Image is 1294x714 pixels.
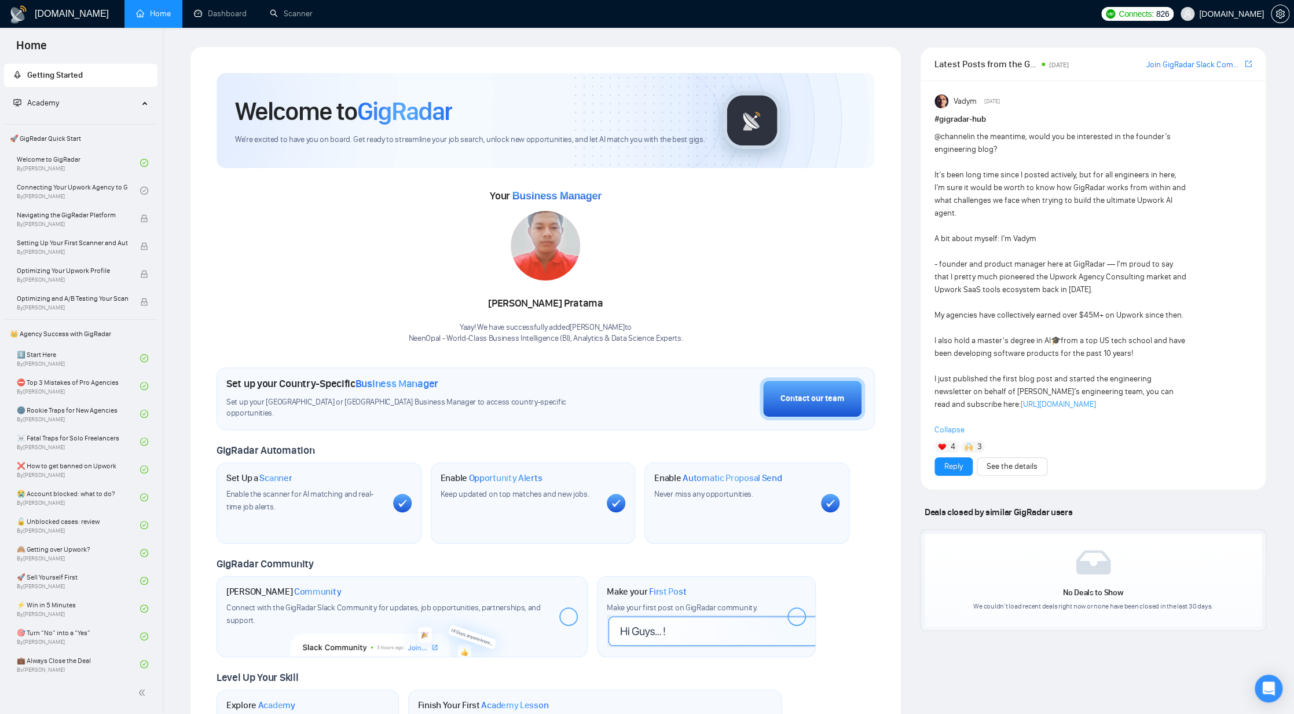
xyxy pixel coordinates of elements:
li: Getting Started [4,64,157,87]
button: Reply [934,457,973,476]
span: First Post [649,586,686,598]
a: Connecting Your Upwork Agency to GigRadarBy[PERSON_NAME] [17,178,140,203]
a: 🔓 Unblocked cases: reviewBy[PERSON_NAME] [17,512,140,538]
span: Automatic Proposal Send [683,472,782,484]
span: export [1245,59,1252,68]
img: slackcommunity-bg.png [291,603,513,657]
span: Academy [13,98,59,108]
a: 🌚 Rookie Traps for New AgenciesBy[PERSON_NAME] [17,401,140,427]
span: @channel [934,132,969,141]
a: 🚀 Sell Yourself FirstBy[PERSON_NAME] [17,568,140,593]
span: Scanner [259,472,292,484]
button: setting [1271,5,1289,23]
a: ⚡ Win in 5 MinutesBy[PERSON_NAME] [17,596,140,621]
span: lock [140,298,148,306]
a: export [1245,59,1252,70]
span: check-circle [140,382,148,390]
span: rocket [13,71,21,79]
span: Optimizing and A/B Testing Your Scanner for Better Results [17,293,128,304]
a: ⛔ Top 3 Mistakes of Pro AgenciesBy[PERSON_NAME] [17,373,140,399]
span: check-circle [140,660,148,668]
span: Getting Started [27,70,83,80]
span: Make your first post on GigRadar community. [607,603,757,613]
a: Join GigRadar Slack Community [1146,59,1242,71]
span: lock [140,270,148,278]
h1: Set Up a [226,472,292,484]
a: 💼 Always Close the DealBy[PERSON_NAME] [17,651,140,677]
span: By [PERSON_NAME] [17,221,128,228]
span: Collapse [934,424,1252,436]
h1: Enable [441,472,542,484]
a: Welcome to GigRadarBy[PERSON_NAME] [17,150,140,176]
span: double-left [138,687,149,698]
div: Open Intercom Messenger [1255,675,1282,702]
h1: Enable [654,472,782,484]
span: We couldn’t load recent deals right now or none have been closed in the last 30 days. [973,602,1213,610]
span: Latest Posts from the GigRadar Community [934,57,1039,71]
span: No Deals to Show [1063,588,1123,598]
span: lock [140,214,148,223]
span: [DATE] [1049,61,1068,69]
a: [URL][DOMAIN_NAME] [1021,399,1096,409]
span: 4 [951,441,955,453]
span: check-circle [140,438,148,446]
span: check-circle [140,521,148,529]
span: Setting Up Your First Scanner and Auto-Bidder [17,237,128,249]
h1: Make your [607,586,686,598]
span: check-circle [140,410,148,418]
h1: [PERSON_NAME] [226,586,341,598]
img: empty-box [1076,550,1110,574]
a: homeHome [136,9,171,19]
img: 🙌 [965,443,973,451]
span: By [PERSON_NAME] [17,304,128,311]
h1: Explore [226,700,295,711]
h1: Set up your Country-Specific [226,377,438,390]
span: 🚀 GigRadar Quick Start [5,127,156,150]
a: ☠️ Fatal Traps for Solo FreelancersBy[PERSON_NAME] [17,429,140,454]
span: check-circle [140,632,148,640]
img: Vadym [934,94,948,108]
span: Vadym [953,95,976,108]
a: ❌ How to get banned on UpworkBy[PERSON_NAME] [17,457,140,482]
div: in the meantime, would you be interested in the founder’s engineering blog? It’s been long time s... [934,130,1189,411]
h1: Welcome to [235,96,452,127]
span: check-circle [140,577,148,585]
span: Level Up Your Skill [217,671,298,684]
span: Keep updated on top matches and new jobs. [441,489,589,499]
span: Business Manager [512,190,601,202]
span: check-circle [140,465,148,473]
div: [PERSON_NAME] Pratama [408,294,683,314]
span: Academy [27,98,59,108]
span: Connect with the GigRadar Slack Community for updates, job opportunities, partnerships, and support. [226,603,541,625]
h1: # gigradar-hub [934,113,1252,126]
span: Opportunity Alerts [468,472,542,484]
div: Contact our team [780,392,844,405]
span: 3 [977,441,981,453]
span: Navigating the GigRadar Platform [17,209,128,221]
p: NeenOpal - World-Class Business Intelligence (BI), Analytics & Data Science Experts . [408,333,683,344]
span: Academy Lesson [481,700,548,711]
a: See the details [987,460,1038,473]
h1: Finish Your First [418,700,548,711]
img: ❤️ [938,443,946,451]
span: lock [140,242,148,250]
span: GigRadar [357,96,452,127]
span: check-circle [140,493,148,501]
span: GigRadar Automation [217,444,314,457]
span: setting [1271,9,1289,19]
span: Community [294,586,341,598]
a: dashboardDashboard [194,9,247,19]
a: 1️⃣ Start HereBy[PERSON_NAME] [17,345,140,371]
span: Enable the scanner for AI matching and real-time job alerts. [226,489,373,512]
a: setting [1271,9,1289,19]
span: Business Manager [355,377,438,390]
img: 1709025729189-WhatsApp%20Image%202024-02-27%20at%2009.26.12-2.jpeg [511,211,580,280]
span: check-circle [140,187,148,195]
span: Home [7,37,56,61]
button: See the details [977,457,1047,476]
img: gigradar-logo.png [723,92,781,150]
span: check-circle [140,549,148,557]
img: upwork-logo.png [1106,9,1115,19]
span: By [PERSON_NAME] [17,249,128,256]
a: 🎯 Turn “No” into a “Yes”By[PERSON_NAME] [17,624,140,649]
